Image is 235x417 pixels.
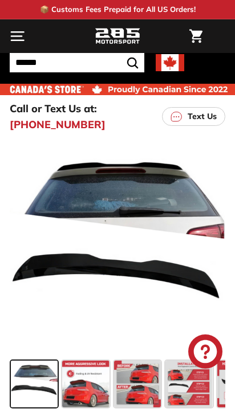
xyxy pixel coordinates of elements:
a: Text Us [162,107,225,126]
p: 📦 Customs Fees Prepaid for All US Orders! [40,4,196,15]
input: Search [10,53,144,72]
img: Logo_285_Motorsport_areodynamics_components [95,27,140,46]
p: Call or Text Us at: [10,101,97,116]
p: Text Us [188,111,217,122]
a: [PHONE_NUMBER] [10,117,106,132]
a: Cart [184,20,208,52]
inbox-online-store-chat: Shopify online store chat [185,334,226,371]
